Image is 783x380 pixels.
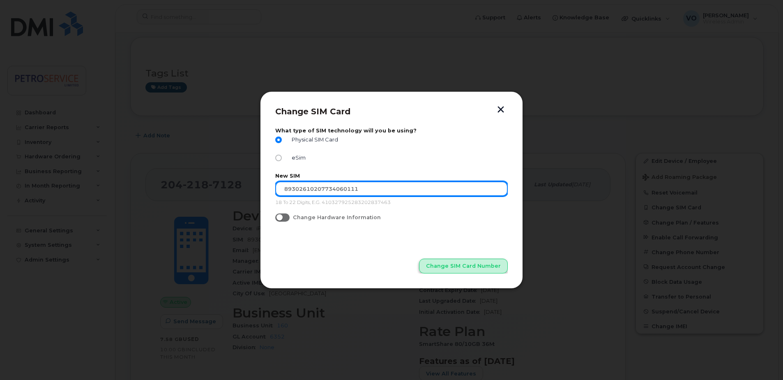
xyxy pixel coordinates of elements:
[293,214,381,220] span: Change Hardware Information
[275,173,508,179] label: New SIM
[275,127,508,134] label: What type of SIM technology will you be using?
[288,137,338,143] span: Physical SIM Card
[426,262,501,270] span: Change SIM Card Number
[275,199,508,206] p: 18 To 22 Digits, E.G. 410327925283202837463
[275,107,350,116] span: Change SIM Card
[275,155,282,161] input: eSim
[275,181,508,196] input: Input Your New SIM Number
[275,137,282,143] input: Physical SIM Card
[288,155,306,161] span: eSim
[419,259,508,273] button: Change SIM Card Number
[275,213,282,220] input: Change Hardware Information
